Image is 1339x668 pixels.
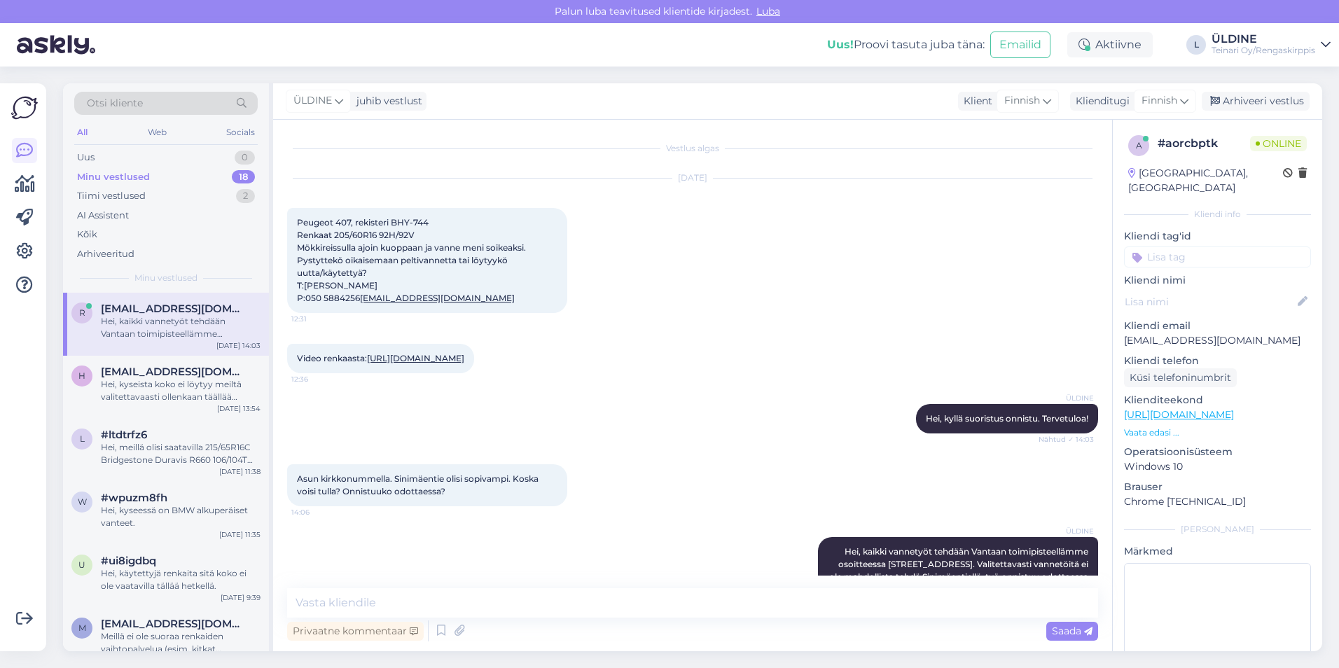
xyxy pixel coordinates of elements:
[101,302,247,315] span: rakujala@gmail.com
[287,622,424,641] div: Privaatne kommentaar
[1124,246,1311,267] input: Lisa tag
[990,32,1050,58] button: Emailid
[1041,393,1094,403] span: ÜLDINE
[77,209,129,223] div: AI Assistent
[235,151,255,165] div: 0
[829,546,1090,594] span: Hei, kaikki vannetyöt tehdään Vantaan toimipisteellämme osoitteessa [STREET_ADDRESS]. Valitettava...
[101,504,261,529] div: Hei, kyseessä on BMW alkuperäiset vanteet.
[827,38,854,51] b: Uus!
[297,217,528,303] span: Peugeot 407, rekisteri BHY-744 Renkaat 205/60R16 92H/92V Mökkireissulla ajoin kuoppaan ja vanne m...
[216,340,261,351] div: [DATE] 14:03
[223,123,258,141] div: Socials
[1202,92,1310,111] div: Arhiveeri vestlus
[101,555,156,567] span: #ui8igdbq
[1052,625,1092,637] span: Saada
[134,272,197,284] span: Minu vestlused
[74,123,90,141] div: All
[1124,445,1311,459] p: Operatsioonisüsteem
[1125,294,1295,309] input: Lisa nimi
[1124,208,1311,221] div: Kliendi info
[1070,94,1130,109] div: Klienditugi
[287,142,1098,155] div: Vestlus algas
[1124,333,1311,348] p: [EMAIL_ADDRESS][DOMAIN_NAME]
[232,170,255,184] div: 18
[293,93,332,109] span: ÜLDINE
[291,314,344,324] span: 12:31
[1212,45,1315,56] div: Teinari Oy/Rengaskirppis
[217,403,261,414] div: [DATE] 13:54
[1250,136,1307,151] span: Online
[958,94,992,109] div: Klient
[1039,434,1094,445] span: Nähtud ✓ 14:03
[77,170,150,184] div: Minu vestlused
[78,622,86,633] span: m
[87,96,143,111] span: Otsi kliente
[219,466,261,477] div: [DATE] 11:38
[77,247,134,261] div: Arhiveeritud
[1142,93,1177,109] span: Finnish
[291,374,344,384] span: 12:36
[101,315,261,340] div: Hei, kaikki vannetyöt tehdään Vantaan toimipisteellämme osoitteessa [STREET_ADDRESS]. Valitettava...
[78,370,85,381] span: h
[1124,354,1311,368] p: Kliendi telefon
[752,5,784,18] span: Luba
[1186,35,1206,55] div: L
[1041,526,1094,536] span: ÜLDINE
[1067,32,1153,57] div: Aktiivne
[80,433,85,444] span: l
[1124,426,1311,439] p: Vaata edasi ...
[1004,93,1040,109] span: Finnish
[1212,34,1331,56] a: ÜLDINETeinari Oy/Rengaskirppis
[1124,544,1311,559] p: Märkmed
[367,353,464,363] a: [URL][DOMAIN_NAME]
[360,293,515,303] a: [EMAIL_ADDRESS][DOMAIN_NAME]
[101,618,247,630] span: milja.laurila93@gmail.com
[827,36,985,53] div: Proovi tasuta juba täna:
[101,567,261,592] div: Hei, käytettyjä renkaita sitä koko ei ole vaatavilla tällää hetkellä.
[78,496,87,507] span: w
[291,507,344,517] span: 14:06
[77,151,95,165] div: Uus
[351,94,422,109] div: juhib vestlust
[145,123,169,141] div: Web
[926,413,1088,424] span: Hei, kyllä suoristus onnistu. Tervetuloa!
[101,441,261,466] div: Hei, meillä olisi saatavilla 215/65R16C Bridgestone Duravis R660 106/104T [DATE],5-5mm 57,00€/kpl...
[1212,34,1315,45] div: ÜLDINE
[1124,459,1311,474] p: Windows 10
[287,172,1098,184] div: [DATE]
[77,228,97,242] div: Kõik
[79,307,85,318] span: r
[297,473,541,496] span: Asun kirkkonummella. Sinimäentie olisi sopivampi. Koska voisi tulla? Onnistuuko odottaessa?
[1124,393,1311,408] p: Klienditeekond
[101,366,247,378] span: harri.t.laakso@gmail.com
[1124,408,1234,421] a: [URL][DOMAIN_NAME]
[219,529,261,540] div: [DATE] 11:35
[1158,135,1250,152] div: # aorcbptk
[77,189,146,203] div: Tiimi vestlused
[1124,273,1311,288] p: Kliendi nimi
[1124,368,1237,387] div: Küsi telefoninumbrit
[101,492,167,504] span: #wpuzm8fh
[221,592,261,603] div: [DATE] 9:39
[1124,480,1311,494] p: Brauser
[101,630,261,655] div: Meillä ei ole suoraa renkaiden vaihtopalvelua (esim. kitkat nastoihin), mutta voimme arvioida nyk...
[78,559,85,570] span: u
[236,189,255,203] div: 2
[297,353,464,363] span: Video renkaasta:
[101,378,261,403] div: Hei, kyseista koko ei löytyy meiltä valitettavaasti ollenkaan täällää hetkellä.
[1124,523,1311,536] div: [PERSON_NAME]
[1124,319,1311,333] p: Kliendi email
[1124,229,1311,244] p: Kliendi tag'id
[1128,166,1283,195] div: [GEOGRAPHIC_DATA], [GEOGRAPHIC_DATA]
[1124,494,1311,509] p: Chrome [TECHNICAL_ID]
[101,429,147,441] span: #ltdtrfz6
[1136,140,1142,151] span: a
[11,95,38,121] img: Askly Logo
